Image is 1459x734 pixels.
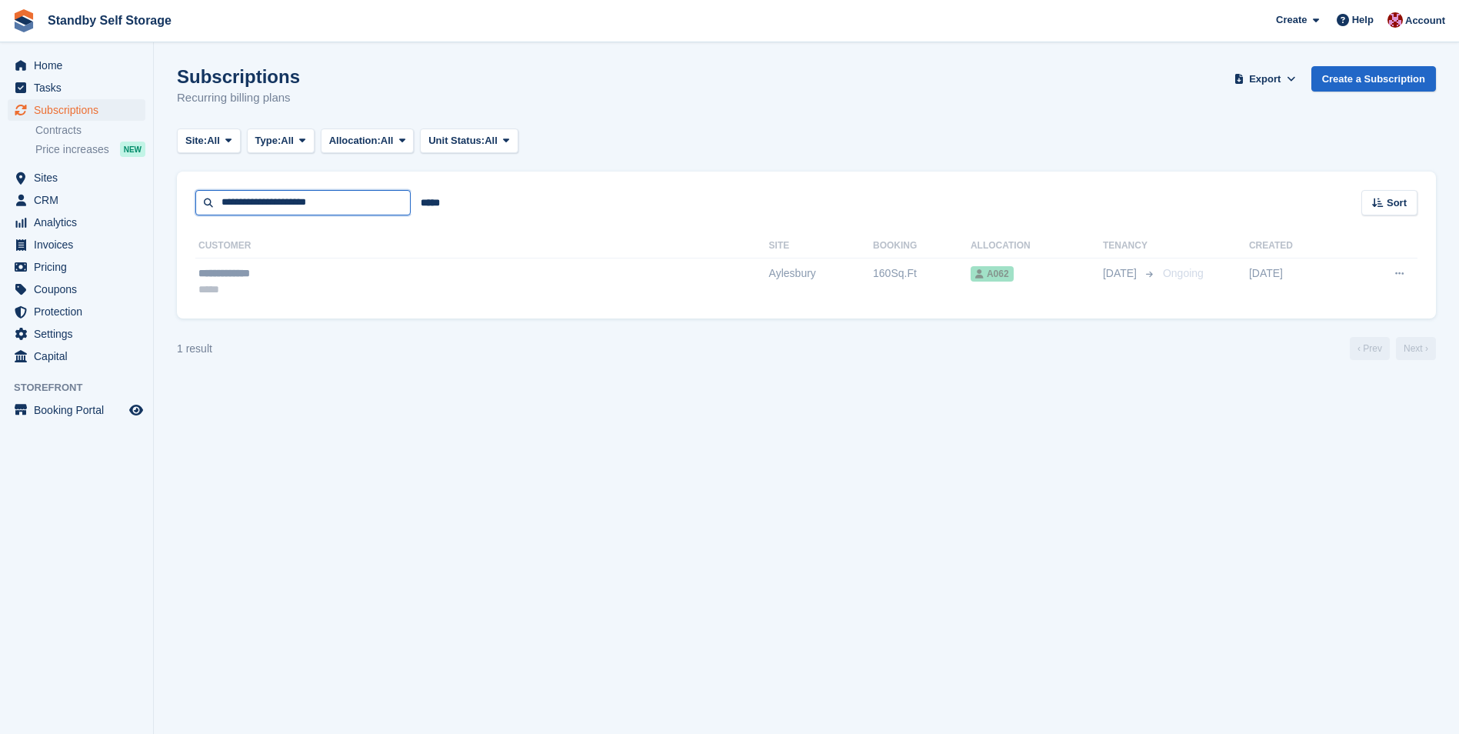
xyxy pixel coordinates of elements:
[8,301,145,322] a: menu
[8,55,145,76] a: menu
[1405,13,1445,28] span: Account
[127,401,145,419] a: Preview store
[34,345,126,367] span: Capital
[35,141,145,158] a: Price increases NEW
[8,279,145,300] a: menu
[8,345,145,367] a: menu
[34,77,126,98] span: Tasks
[34,212,126,233] span: Analytics
[34,279,126,300] span: Coupons
[34,323,126,345] span: Settings
[8,256,145,278] a: menu
[35,142,109,157] span: Price increases
[8,323,145,345] a: menu
[34,234,126,255] span: Invoices
[1276,12,1307,28] span: Create
[12,9,35,32] img: stora-icon-8386f47178a22dfd0bd8f6a31ec36ba5ce8667c1dd55bd0f319d3a0aa187defe.svg
[8,189,145,211] a: menu
[1249,72,1281,87] span: Export
[177,66,300,87] h1: Subscriptions
[1231,66,1299,92] button: Export
[8,212,145,233] a: menu
[34,256,126,278] span: Pricing
[1352,12,1374,28] span: Help
[34,399,126,421] span: Booking Portal
[8,99,145,121] a: menu
[34,55,126,76] span: Home
[14,380,153,395] span: Storefront
[34,189,126,211] span: CRM
[8,399,145,421] a: menu
[34,301,126,322] span: Protection
[8,234,145,255] a: menu
[8,77,145,98] a: menu
[1387,12,1403,28] img: Rachel Corrigall
[8,167,145,189] a: menu
[120,142,145,157] div: NEW
[35,123,145,138] a: Contracts
[34,167,126,189] span: Sites
[42,8,178,33] a: Standby Self Storage
[177,89,300,107] p: Recurring billing plans
[1311,66,1436,92] a: Create a Subscription
[34,99,126,121] span: Subscriptions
